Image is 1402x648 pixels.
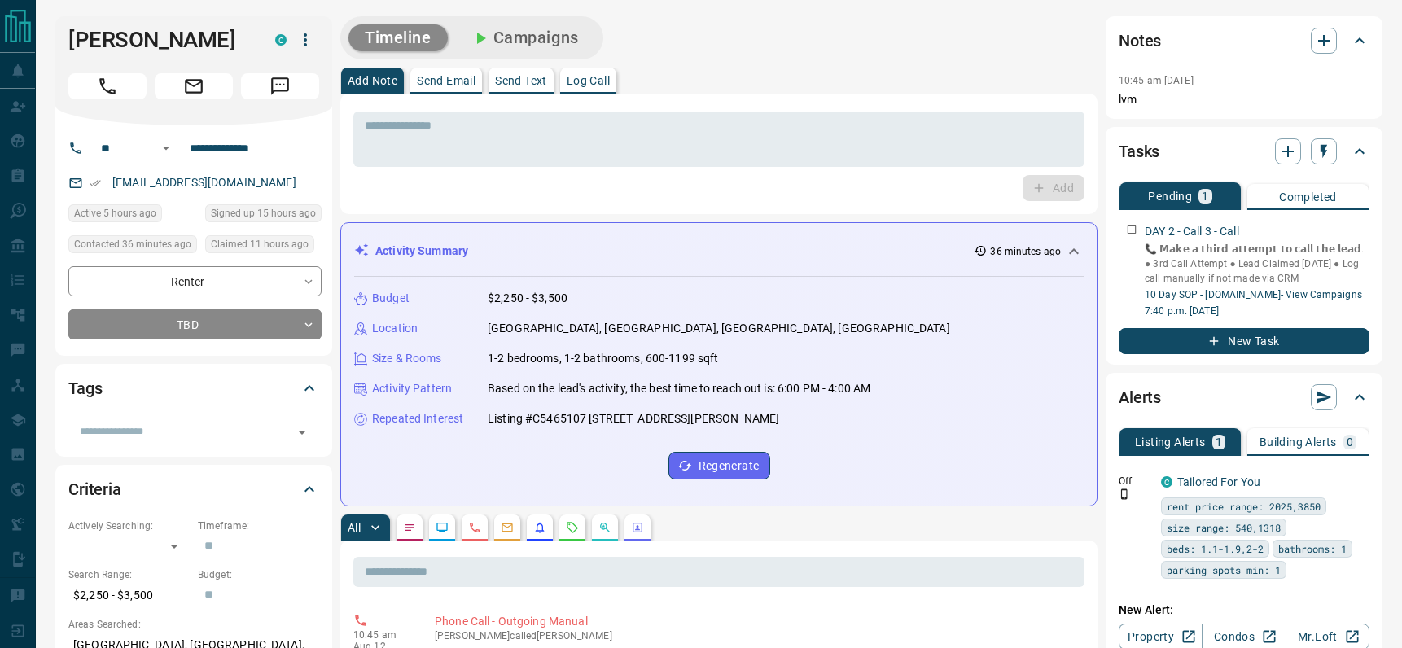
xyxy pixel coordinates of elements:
[1177,475,1260,488] a: Tailored For You
[488,320,950,337] p: [GEOGRAPHIC_DATA], [GEOGRAPHIC_DATA], [GEOGRAPHIC_DATA], [GEOGRAPHIC_DATA]
[68,204,197,227] div: Tue Aug 12 2025
[488,290,567,307] p: $2,250 - $3,500
[205,204,322,227] div: Mon Aug 11 2025
[567,75,610,86] p: Log Call
[488,350,719,367] p: 1-2 bedrooms, 1-2 bathrooms, 600-1199 sqft
[372,410,463,427] p: Repeated Interest
[436,521,449,534] svg: Lead Browsing Activity
[354,236,1084,266] div: Activity Summary36 minutes ago
[74,236,191,252] span: Contacted 36 minutes ago
[291,421,313,444] button: Open
[598,521,611,534] svg: Opportunities
[1260,436,1337,448] p: Building Alerts
[68,73,147,99] span: Call
[1119,75,1194,86] p: 10:45 am [DATE]
[68,567,190,582] p: Search Range:
[435,630,1078,641] p: [PERSON_NAME] called [PERSON_NAME]
[68,582,190,609] p: $2,250 - $3,500
[375,243,468,260] p: Activity Summary
[631,521,644,534] svg: Agent Actions
[68,369,319,408] div: Tags
[1119,21,1369,60] div: Notes
[353,629,410,641] p: 10:45 am
[1279,191,1337,203] p: Completed
[1119,28,1161,54] h2: Notes
[1119,328,1369,354] button: New Task
[1119,378,1369,417] div: Alerts
[1278,541,1347,557] span: bathrooms: 1
[68,470,319,509] div: Criteria
[488,380,870,397] p: Based on the lead's activity, the best time to reach out is: 6:00 PM - 4:00 AM
[155,73,233,99] span: Email
[372,320,418,337] p: Location
[198,567,319,582] p: Budget:
[90,177,101,189] svg: Email Verified
[211,236,309,252] span: Claimed 11 hours ago
[1161,476,1172,488] div: condos.ca
[454,24,595,51] button: Campaigns
[348,522,361,533] p: All
[68,27,251,53] h1: [PERSON_NAME]
[403,521,416,534] svg: Notes
[1135,436,1206,448] p: Listing Alerts
[1202,190,1208,202] p: 1
[1347,436,1353,448] p: 0
[68,617,319,632] p: Areas Searched:
[488,410,779,427] p: Listing #C5465107 [STREET_ADDRESS][PERSON_NAME]
[1119,384,1161,410] h2: Alerts
[668,452,770,479] button: Regenerate
[1119,474,1151,488] p: Off
[533,521,546,534] svg: Listing Alerts
[1145,223,1239,240] p: DAY 2 - Call 3 - Call
[68,375,102,401] h2: Tags
[241,73,319,99] span: Message
[417,75,475,86] p: Send Email
[275,34,287,46] div: condos.ca
[1119,91,1369,108] p: lvm
[435,613,1078,630] p: Phone Call - Outgoing Manual
[1216,436,1222,448] p: 1
[198,519,319,533] p: Timeframe:
[68,519,190,533] p: Actively Searching:
[1119,132,1369,171] div: Tasks
[495,75,547,86] p: Send Text
[1145,242,1369,286] p: 📞 𝗠𝗮𝗸𝗲 𝗮 𝘁𝗵𝗶𝗿𝗱 𝗮𝘁𝘁𝗲𝗺𝗽𝘁 𝘁𝗼 𝗰𝗮𝗹𝗹 𝘁𝗵𝗲 𝗹𝗲𝗮𝗱. ● 3rd Call Attempt ● Lead Claimed [DATE] ● Log call manu...
[74,205,156,221] span: Active 5 hours ago
[1119,138,1159,164] h2: Tasks
[156,138,176,158] button: Open
[1148,190,1192,202] p: Pending
[205,235,322,258] div: Mon Aug 11 2025
[372,350,442,367] p: Size & Rooms
[566,521,579,534] svg: Requests
[372,290,410,307] p: Budget
[348,24,448,51] button: Timeline
[1167,519,1281,536] span: size range: 540,1318
[1119,488,1130,500] svg: Push Notification Only
[68,235,197,258] div: Tue Aug 12 2025
[1167,541,1264,557] span: beds: 1.1-1.9,2-2
[112,176,296,189] a: [EMAIL_ADDRESS][DOMAIN_NAME]
[468,521,481,534] svg: Calls
[1167,498,1321,514] span: rent price range: 2025,3850
[1145,304,1369,318] p: 7:40 p.m. [DATE]
[68,309,322,339] div: TBD
[68,476,121,502] h2: Criteria
[501,521,514,534] svg: Emails
[348,75,397,86] p: Add Note
[1119,602,1369,619] p: New Alert:
[1145,289,1362,300] a: 10 Day SOP - [DOMAIN_NAME]- View Campaigns
[990,244,1061,259] p: 36 minutes ago
[1167,562,1281,578] span: parking spots min: 1
[372,380,452,397] p: Activity Pattern
[211,205,316,221] span: Signed up 15 hours ago
[68,266,322,296] div: Renter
